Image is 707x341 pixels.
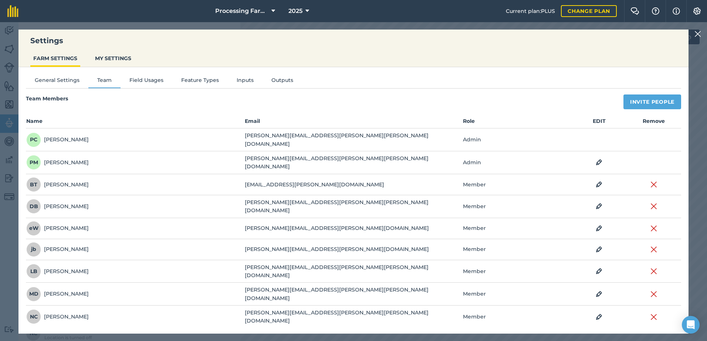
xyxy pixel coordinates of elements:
[463,195,572,218] td: Member
[650,290,657,299] img: svg+xml;base64,PHN2ZyB4bWxucz0iaHR0cDovL3d3dy53My5vcmcvMjAwMC9zdmciIHdpZHRoPSIyMiIgaGVpZ2h0PSIzMC...
[26,287,41,302] span: MD
[26,76,88,87] button: General Settings
[26,117,244,128] th: Name
[26,132,89,147] div: [PERSON_NAME]
[244,128,463,151] td: [PERSON_NAME][EMAIL_ADDRESS][PERSON_NAME][PERSON_NAME][DOMAIN_NAME]
[650,313,657,321] img: svg+xml;base64,PHN2ZyB4bWxucz0iaHR0cDovL3d3dy53My5vcmcvMjAwMC9zdmciIHdpZHRoPSIyMiIgaGVpZ2h0PSIzMC...
[651,7,660,15] img: A question mark icon
[244,218,463,239] td: [PERSON_NAME][EMAIL_ADDRESS][PERSON_NAME][DOMAIN_NAME]
[623,94,681,109] button: Invite People
[596,290,602,299] img: svg+xml;base64,PHN2ZyB4bWxucz0iaHR0cDovL3d3dy53My5vcmcvMjAwMC9zdmciIHdpZHRoPSIxOCIgaGVpZ2h0PSIyNC...
[215,7,268,15] span: Processing Farms
[630,7,639,15] img: Two speech bubbles overlapping with the left bubble in the forefront
[682,316,700,334] div: Open Intercom Messenger
[596,224,602,233] img: svg+xml;base64,PHN2ZyB4bWxucz0iaHR0cDovL3d3dy53My5vcmcvMjAwMC9zdmciIHdpZHRoPSIxOCIgaGVpZ2h0PSIyNC...
[26,199,41,214] span: DB
[172,76,228,87] button: Feature Types
[650,245,657,254] img: svg+xml;base64,PHN2ZyB4bWxucz0iaHR0cDovL3d3dy53My5vcmcvMjAwMC9zdmciIHdpZHRoPSIyMiIgaGVpZ2h0PSIzMC...
[30,51,80,65] button: FARM SETTINGS
[26,264,41,279] span: LB
[463,283,572,306] td: Member
[244,151,463,174] td: [PERSON_NAME][EMAIL_ADDRESS][PERSON_NAME][PERSON_NAME][DOMAIN_NAME]
[263,76,302,87] button: Outputs
[244,306,463,328] td: [PERSON_NAME][EMAIL_ADDRESS][PERSON_NAME][PERSON_NAME][DOMAIN_NAME]
[572,117,627,128] th: EDIT
[463,174,572,195] td: Member
[26,132,41,147] span: PC
[626,117,681,128] th: Remove
[650,202,657,211] img: svg+xml;base64,PHN2ZyB4bWxucz0iaHR0cDovL3d3dy53My5vcmcvMjAwMC9zdmciIHdpZHRoPSIyMiIgaGVpZ2h0PSIzMC...
[88,76,121,87] button: Team
[244,283,463,306] td: [PERSON_NAME][EMAIL_ADDRESS][PERSON_NAME][PERSON_NAME][DOMAIN_NAME]
[26,177,41,192] span: BT
[7,5,18,17] img: fieldmargin Logo
[244,260,463,283] td: [PERSON_NAME][EMAIL_ADDRESS][PERSON_NAME][PERSON_NAME][DOMAIN_NAME]
[596,267,602,276] img: svg+xml;base64,PHN2ZyB4bWxucz0iaHR0cDovL3d3dy53My5vcmcvMjAwMC9zdmciIHdpZHRoPSIxOCIgaGVpZ2h0PSIyNC...
[596,313,602,321] img: svg+xml;base64,PHN2ZyB4bWxucz0iaHR0cDovL3d3dy53My5vcmcvMjAwMC9zdmciIHdpZHRoPSIxOCIgaGVpZ2h0PSIyNC...
[26,177,89,192] div: [PERSON_NAME]
[26,155,89,170] div: [PERSON_NAME]
[650,267,657,276] img: svg+xml;base64,PHN2ZyB4bWxucz0iaHR0cDovL3d3dy53My5vcmcvMjAwMC9zdmciIHdpZHRoPSIyMiIgaGVpZ2h0PSIzMC...
[26,287,89,302] div: [PERSON_NAME]
[26,242,41,257] span: jb
[288,7,302,15] span: 2025
[463,306,572,328] td: Member
[244,195,463,218] td: [PERSON_NAME][EMAIL_ADDRESS][PERSON_NAME][PERSON_NAME][DOMAIN_NAME]
[228,76,263,87] button: Inputs
[463,260,572,283] td: Member
[26,242,89,257] div: [PERSON_NAME]
[26,199,89,214] div: [PERSON_NAME]
[596,180,602,189] img: svg+xml;base64,PHN2ZyB4bWxucz0iaHR0cDovL3d3dy53My5vcmcvMjAwMC9zdmciIHdpZHRoPSIxOCIgaGVpZ2h0PSIyNC...
[694,30,701,38] img: svg+xml;base64,PHN2ZyB4bWxucz0iaHR0cDovL3d3dy53My5vcmcvMjAwMC9zdmciIHdpZHRoPSIyMiIgaGVpZ2h0PSIzMC...
[650,180,657,189] img: svg+xml;base64,PHN2ZyB4bWxucz0iaHR0cDovL3d3dy53My5vcmcvMjAwMC9zdmciIHdpZHRoPSIyMiIgaGVpZ2h0PSIzMC...
[244,117,463,128] th: Email
[463,239,572,260] td: Member
[596,158,602,167] img: svg+xml;base64,PHN2ZyB4bWxucz0iaHR0cDovL3d3dy53My5vcmcvMjAwMC9zdmciIHdpZHRoPSIxOCIgaGVpZ2h0PSIyNC...
[26,309,89,324] div: [PERSON_NAME]
[244,174,463,195] td: [EMAIL_ADDRESS][PERSON_NAME][DOMAIN_NAME]
[463,117,572,128] th: Role
[596,245,602,254] img: svg+xml;base64,PHN2ZyB4bWxucz0iaHR0cDovL3d3dy53My5vcmcvMjAwMC9zdmciIHdpZHRoPSIxOCIgaGVpZ2h0PSIyNC...
[26,309,41,324] span: NC
[596,202,602,211] img: svg+xml;base64,PHN2ZyB4bWxucz0iaHR0cDovL3d3dy53My5vcmcvMjAwMC9zdmciIHdpZHRoPSIxOCIgaGVpZ2h0PSIyNC...
[463,151,572,174] td: Admin
[26,264,89,279] div: [PERSON_NAME]
[26,221,41,236] span: eW
[561,5,617,17] a: Change plan
[463,128,572,151] td: Admin
[92,51,134,65] button: MY SETTINGS
[463,218,572,239] td: Member
[26,94,68,106] h4: Team Members
[506,7,555,15] span: Current plan : PLUS
[673,7,680,15] img: svg+xml;base64,PHN2ZyB4bWxucz0iaHR0cDovL3d3dy53My5vcmcvMjAwMC9zdmciIHdpZHRoPSIxNyIgaGVpZ2h0PSIxNy...
[693,7,701,15] img: A cog icon
[26,221,89,236] div: [PERSON_NAME]
[650,224,657,233] img: svg+xml;base64,PHN2ZyB4bWxucz0iaHR0cDovL3d3dy53My5vcmcvMjAwMC9zdmciIHdpZHRoPSIyMiIgaGVpZ2h0PSIzMC...
[26,155,41,170] span: PM
[18,35,689,46] h3: Settings
[121,76,172,87] button: Field Usages
[244,239,463,260] td: [PERSON_NAME][EMAIL_ADDRESS][PERSON_NAME][DOMAIN_NAME]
